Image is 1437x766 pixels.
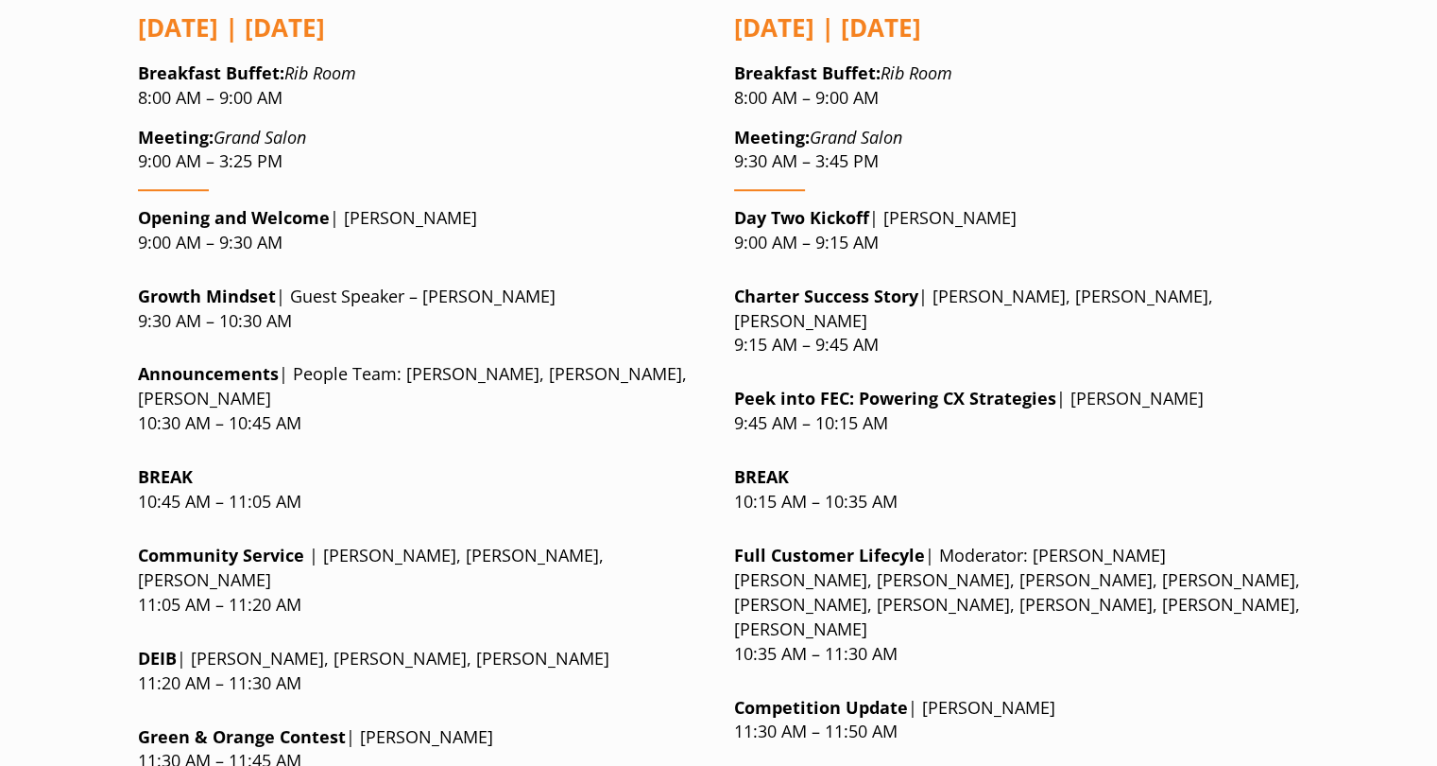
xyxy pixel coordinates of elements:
em: Grand Salon [810,126,902,148]
strong: Full Customer Lifecyle [734,544,925,566]
em: Rib Room [881,61,952,84]
p: | [PERSON_NAME] 9:00 AM – 9:30 AM [138,206,704,255]
strong: Day Two Kickoff [734,206,869,229]
strong: Peek into FEC: Powering CX Strategies [734,387,1056,409]
strong: DEIB [138,647,177,670]
strong: Competition Update [734,696,908,719]
p: 8:00 AM – 9:00 AM [734,61,1300,111]
p: | People Team: [PERSON_NAME], [PERSON_NAME], [PERSON_NAME] 10:30 AM – 10:45 AM [138,362,704,436]
p: | [PERSON_NAME], [PERSON_NAME], [PERSON_NAME] 11:20 AM – 11:30 AM [138,647,704,696]
p: 9:00 AM – 3:25 PM [138,126,704,175]
p: 9:30 AM – 3:45 PM [734,126,1300,175]
em: Rib Room [284,61,356,84]
strong: [DATE] | [DATE] [138,10,325,44]
p: | [PERSON_NAME], [PERSON_NAME], [PERSON_NAME] 11:05 AM – 11:20 AM [138,544,704,618]
strong: Community Service [138,544,304,566]
strong: Meeting: [138,126,214,148]
strong: : [138,61,284,84]
strong: Meeting: [734,126,810,148]
p: | [PERSON_NAME] 9:00 AM – 9:15 AM [734,206,1300,255]
p: 10:45 AM – 11:05 AM [138,465,704,514]
strong: Charter Success Story [734,285,918,307]
strong: Green & Orange Contest [138,725,346,748]
strong: Growth Mindset [138,285,276,307]
strong: : [734,61,881,84]
strong: Breakfast Buffet [138,61,280,84]
p: | [PERSON_NAME] 11:30 AM – 11:50 AM [734,696,1300,745]
strong: Breakfast Buffet [734,61,876,84]
em: Grand Salon [214,126,306,148]
p: | Guest Speaker – [PERSON_NAME] 9:30 AM – 10:30 AM [138,285,704,334]
strong: [DATE] | [DATE] [734,10,921,44]
strong: Announcements [138,362,279,385]
p: 8:00 AM – 9:00 AM [138,61,704,111]
strong: Opening and Welcome [138,206,330,229]
p: | Moderator: [PERSON_NAME] [PERSON_NAME], [PERSON_NAME], [PERSON_NAME], [PERSON_NAME], [PERSON_NA... [734,544,1300,667]
strong: BREAK [734,465,789,488]
p: 10:15 AM – 10:35 AM [734,465,1300,514]
p: | [PERSON_NAME] 9:45 AM – 10:15 AM [734,387,1300,436]
strong: BREAK [138,465,193,488]
p: | [PERSON_NAME], [PERSON_NAME], [PERSON_NAME] 9:15 AM – 9:45 AM [734,285,1300,358]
